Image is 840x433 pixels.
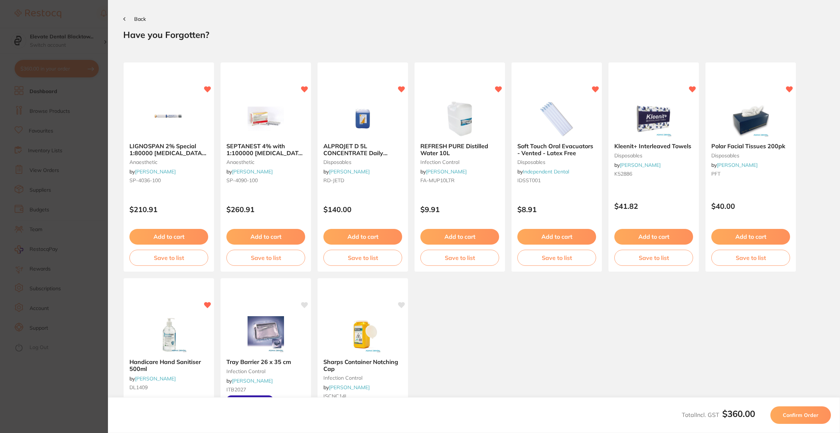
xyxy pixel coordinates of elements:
a: [PERSON_NAME] [135,168,176,175]
h2: Have you Forgotten? [123,29,825,40]
button: Add to cart [226,229,305,244]
small: ITB2027 [226,387,305,392]
button: Save to list [129,250,208,266]
b: Kleenit+ Interleaved Towels [614,143,693,149]
span: by [226,168,273,175]
img: Soft Touch Oral Evacuators - Vented - Latex Free [533,100,580,137]
small: ISCNC14L [323,393,402,399]
small: IDSST001 [517,177,596,183]
p: $9.91 [420,205,499,214]
b: REFRESH PURE Distilled Water 10L [420,143,499,156]
small: SP-4036-100 [129,177,208,183]
span: by [420,168,467,175]
small: SP-4090-100 [226,177,305,183]
span: by [711,162,758,168]
img: Tray Barrier 26 x 35 cm [242,316,289,353]
button: Add to cart [711,229,790,244]
button: Save to list [420,250,499,266]
b: Soft Touch Oral Evacuators - Vented - Latex Free [517,143,596,156]
img: Polar Facial Tissues 200pk [727,100,774,137]
small: disposables [517,159,596,165]
small: infection control [323,375,402,381]
b: Handicare Hand Sanitiser 500ml [129,359,208,372]
small: disposables [711,153,790,158]
small: PFT [711,171,790,177]
b: LIGNOSPAN 2% Special 1:80000 adrenalin 2.2ml 2xBox 50 Blue [129,143,208,156]
span: by [323,384,370,391]
button: Add to cart [129,229,208,244]
a: [PERSON_NAME] [426,168,467,175]
b: ALPROJET D 5L CONCENTRATE Daily Evacuator Cleaner Bottle [323,143,402,156]
img: Sharps Container Notching Cap [339,316,386,353]
small: infection control [420,159,499,165]
small: RD-JETD [323,177,402,183]
img: Kleenit+ Interleaved Towels [630,100,677,137]
small: disposables [614,153,693,158]
a: [PERSON_NAME] [232,168,273,175]
b: Sharps Container Notching Cap [323,359,402,372]
small: anaesthetic [226,159,305,165]
button: Add to cart [614,229,693,244]
b: Polar Facial Tissues 200pk [711,143,790,149]
button: Save to list [711,250,790,266]
p: $210.91 [129,205,208,214]
button: Save to list [517,250,596,266]
small: FA-MUP10LTR [420,177,499,183]
span: Total Incl. GST [682,411,755,418]
button: Save to list [614,250,693,266]
span: by [323,168,370,175]
button: Confirm Order [770,406,831,424]
img: ALPROJET D 5L CONCENTRATE Daily Evacuator Cleaner Bottle [339,100,386,137]
span: by [517,168,569,175]
span: Confirm Order [783,412,818,418]
b: $360.00 [722,408,755,419]
a: [PERSON_NAME] [329,384,370,391]
span: by [129,375,176,382]
button: Add to cart [517,229,596,244]
p: $260.91 [226,205,305,214]
b: Tray Barrier 26 x 35 cm [226,359,305,365]
p: $8.91 [517,205,596,214]
small: anaesthetic [129,159,208,165]
p: $41.82 [614,202,693,210]
p: $140.00 [323,205,402,214]
a: [PERSON_NAME] [620,162,661,168]
small: infection control [226,368,305,374]
span: by [226,378,273,384]
img: SEPTANEST 4% with 1:100000 adrenalin 2.2ml 2xBox 50 GOLD [242,100,289,137]
a: Independent Dental [523,168,569,175]
button: Back [123,16,146,22]
img: Handicare Hand Sanitiser 500ml [145,316,192,353]
small: K52886 [614,171,693,177]
button: Add to cart [420,229,499,244]
button: Add to cart [323,229,402,244]
a: [PERSON_NAME] [717,162,758,168]
img: REFRESH PURE Distilled Water 10L [436,100,483,137]
a: [PERSON_NAME] [329,168,370,175]
img: LIGNOSPAN 2% Special 1:80000 adrenalin 2.2ml 2xBox 50 Blue [145,100,192,137]
span: by [614,162,661,168]
a: [PERSON_NAME] [232,378,273,384]
b: SEPTANEST 4% with 1:100000 adrenalin 2.2ml 2xBox 50 GOLD [226,143,305,156]
small: DL1409 [129,384,208,390]
span: by [129,168,176,175]
small: disposables [323,159,402,165]
span: Buy 5, Get 1 Free [226,395,273,405]
button: Save to list [323,250,402,266]
span: Back [134,16,146,22]
button: Save to list [226,250,305,266]
a: [PERSON_NAME] [135,375,176,382]
p: $40.00 [711,202,790,210]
